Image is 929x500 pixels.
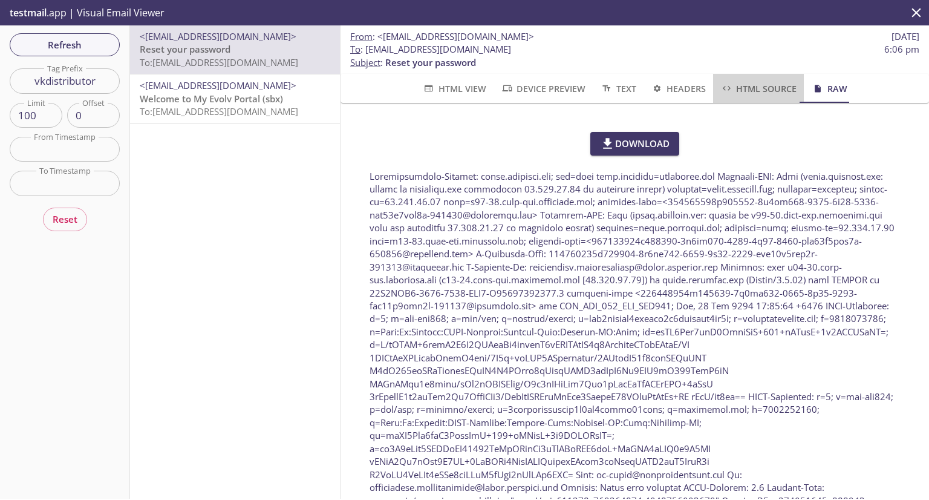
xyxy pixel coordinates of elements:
span: To: [EMAIL_ADDRESS][DOMAIN_NAME] [140,56,298,68]
span: To [350,43,360,55]
div: <[EMAIL_ADDRESS][DOMAIN_NAME]>Welcome to My Evolv Portal (sbx)To:[EMAIL_ADDRESS][DOMAIN_NAME] [130,74,340,123]
span: testmail [10,6,47,19]
span: : [350,30,534,43]
span: HTML View [422,81,486,96]
span: To: [EMAIL_ADDRESS][DOMAIN_NAME] [140,105,298,117]
button: Refresh [10,33,120,56]
span: Refresh [19,37,110,53]
button: Reset [43,208,87,231]
span: Raw [811,81,847,96]
span: <[EMAIL_ADDRESS][DOMAIN_NAME]> [140,79,296,91]
span: Text [600,81,636,96]
span: Reset your password [385,56,476,68]
span: Headers [651,81,706,96]
span: Subject [350,56,380,68]
p: : [350,43,919,69]
a: Download [590,132,680,155]
span: Reset [53,211,77,227]
span: From [350,30,373,42]
span: [DATE] [892,30,919,43]
span: : [EMAIL_ADDRESS][DOMAIN_NAME] [350,43,511,56]
span: <[EMAIL_ADDRESS][DOMAIN_NAME]> [140,30,296,42]
span: 6:06 pm [884,43,919,56]
span: Device Preview [501,81,585,96]
span: <[EMAIL_ADDRESS][DOMAIN_NAME]> [377,30,534,42]
span: Reset your password [140,43,230,55]
span: Welcome to My Evolv Portal (sbx) [140,93,283,105]
span: Download [600,136,670,151]
span: HTML Source [720,81,797,96]
div: <[EMAIL_ADDRESS][DOMAIN_NAME]>Reset your passwordTo:[EMAIL_ADDRESS][DOMAIN_NAME] [130,25,340,74]
nav: emails [130,25,340,124]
